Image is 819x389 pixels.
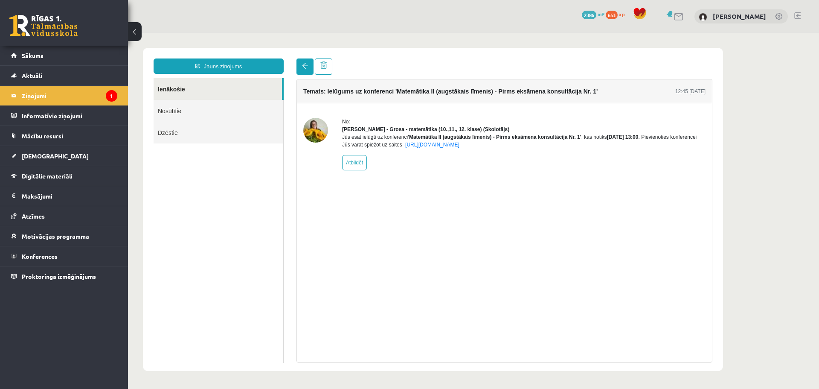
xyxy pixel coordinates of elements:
[26,89,155,111] a: Dzēstie
[106,90,117,102] i: 1
[22,272,96,280] span: Proktoringa izmēģinājums
[22,86,117,105] legend: Ziņojumi
[11,266,117,286] a: Proktoringa izmēģinājums
[214,122,239,137] a: Atbildēt
[11,166,117,186] a: Digitālie materiāli
[582,11,596,19] span: 2386
[214,85,578,93] div: No:
[619,11,624,18] span: xp
[175,85,200,110] img: Laima Tukāne - Grosa - matemātika (10.,11., 12. klase)
[479,101,511,107] b: [DATE] 13:00
[280,101,453,107] b: 'Matemātika II (augstākais līmenis) - Pirms eksāmena konsultācija Nr. 1'
[9,15,78,36] a: Rīgas 1. Tālmācības vidusskola
[582,11,604,18] a: 2386 mP
[22,72,42,79] span: Aktuāli
[22,106,117,126] legend: Informatīvie ziņojumi
[11,66,117,85] a: Aktuāli
[22,212,45,220] span: Atzīmes
[175,55,470,62] h4: Temats: Ielūgums uz konferenci 'Matemātika II (augstākais līmenis) - Pirms eksāmena konsultācija ...
[11,86,117,105] a: Ziņojumi1
[26,67,155,89] a: Nosūtītie
[214,100,578,116] div: Jūs esat ielūgti uz konferenci , kas notiks . Pievienoties konferencei Jūs varat spiežot uz saites -
[699,13,707,21] img: Evelīna Keiša
[598,11,604,18] span: mP
[22,186,117,206] legend: Maksājumi
[606,11,629,18] a: 653 xp
[713,12,766,20] a: [PERSON_NAME]
[26,26,156,41] a: Jauns ziņojums
[22,152,89,160] span: [DEMOGRAPHIC_DATA]
[22,132,63,140] span: Mācību resursi
[22,172,73,180] span: Digitālie materiāli
[277,109,331,115] a: [URL][DOMAIN_NAME]
[22,232,89,240] span: Motivācijas programma
[11,186,117,206] a: Maksājumi
[11,126,117,146] a: Mācību resursi
[22,252,58,260] span: Konferences
[26,45,154,67] a: Ienākošie
[11,226,117,246] a: Motivācijas programma
[11,146,117,166] a: [DEMOGRAPHIC_DATA]
[11,106,117,126] a: Informatīvie ziņojumi
[11,206,117,226] a: Atzīmes
[22,52,44,59] span: Sākums
[11,246,117,266] a: Konferences
[547,55,578,62] div: 12:45 [DATE]
[11,46,117,65] a: Sākums
[606,11,618,19] span: 653
[214,94,381,99] strong: [PERSON_NAME] - Grosa - matemātika (10.,11., 12. klase) (Skolotājs)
